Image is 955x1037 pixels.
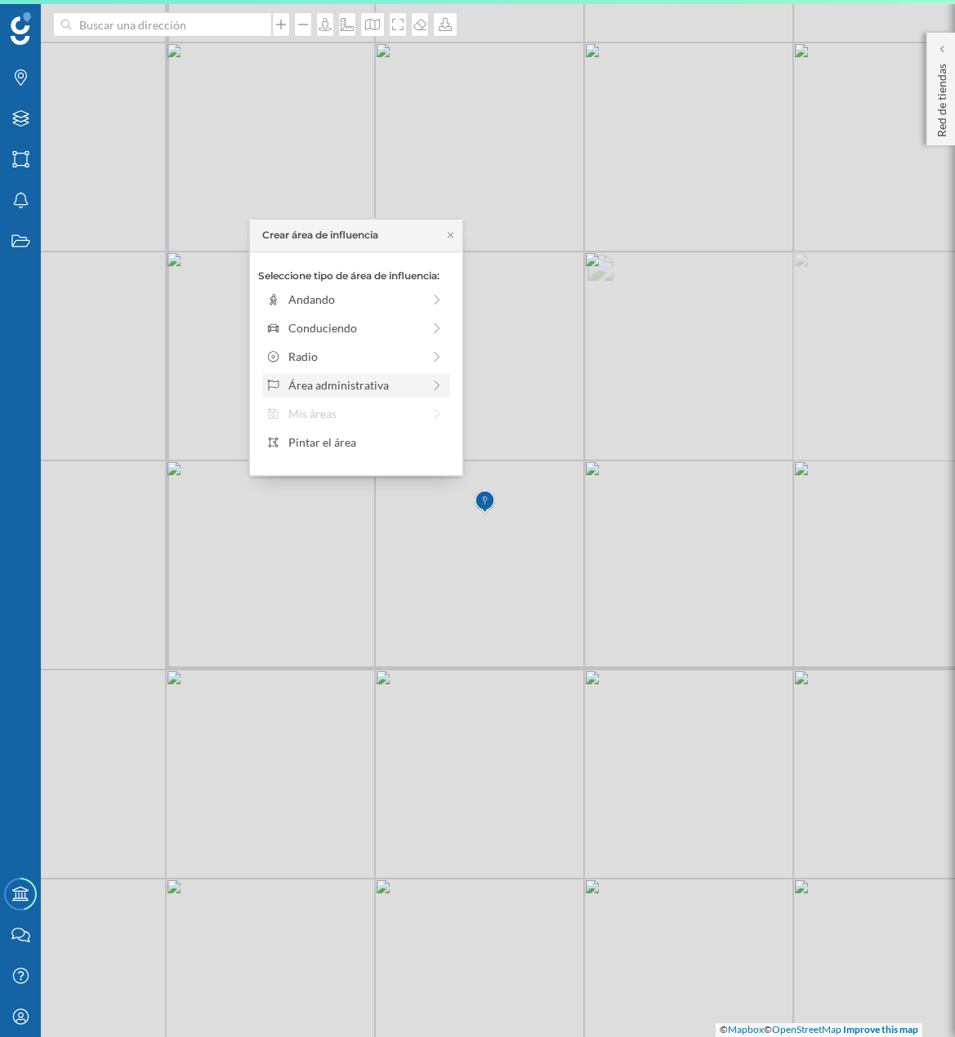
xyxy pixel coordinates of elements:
span: Soporte [33,11,91,26]
p: Red de tiendas [934,57,950,137]
div: Área administrativa [288,376,422,394]
img: Geoblink Logo [11,12,31,45]
a: OpenStreetMap [772,1023,841,1035]
img: Marker [475,486,495,518]
div: © © [716,1023,922,1037]
a: Mapbox [728,1023,764,1035]
div: Crear área de influencia [262,228,378,243]
p: Seleccione tipo de área de influencia: [258,269,454,283]
div: Radio [288,348,422,365]
div: Pintar el área [288,434,444,451]
div: Conduciendo [288,319,422,336]
div: Andando [288,291,422,308]
a: Improve this map [843,1023,918,1035]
